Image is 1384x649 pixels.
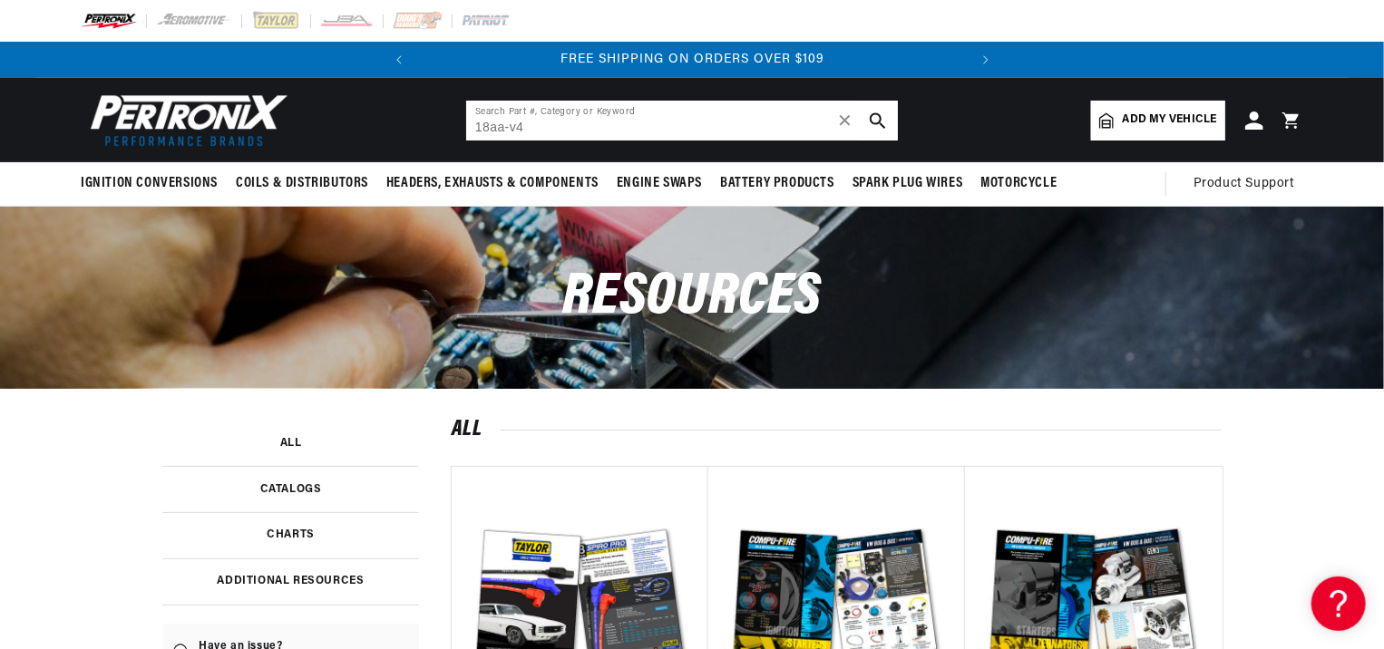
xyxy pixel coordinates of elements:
span: Headers, Exhausts & Components [386,174,599,193]
span: Engine Swaps [617,174,702,193]
button: Translation missing: en.sections.announcements.next_announcement [968,42,1004,78]
span: Ignition Conversions [81,174,218,193]
input: Search Part #, Category or Keyword [466,101,898,140]
summary: Coils & Distributors [227,162,377,205]
span: Add my vehicle [1123,111,1217,129]
summary: Product Support [1194,162,1303,206]
summary: Engine Swaps [608,162,711,205]
summary: Headers, Exhausts & Components [377,162,608,205]
a: Add my vehicle [1091,101,1225,140]
summary: Battery Products [711,162,843,205]
span: FREE SHIPPING ON ORDERS OVER $109 [561,53,825,66]
span: Battery Products [720,174,834,193]
div: Announcement [418,50,969,70]
span: Motorcycle [980,174,1057,193]
summary: Spark Plug Wires [843,162,972,205]
span: Spark Plug Wires [853,174,963,193]
button: search button [858,101,898,140]
h2: All [452,421,1222,439]
span: Product Support [1194,174,1294,194]
summary: Motorcycle [971,162,1066,205]
span: Coils & Distributors [236,174,368,193]
slideshow-component: Translation missing: en.sections.announcements.announcement_bar [35,42,1349,78]
span: Resources [562,268,822,327]
div: 2 of 2 [418,50,969,70]
img: Pertronix [81,89,289,151]
button: Translation missing: en.sections.announcements.previous_announcement [381,42,417,78]
summary: Ignition Conversions [81,162,227,205]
